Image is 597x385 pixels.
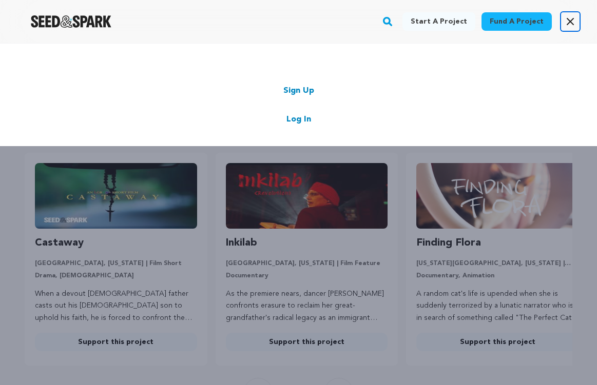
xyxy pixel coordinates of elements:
a: Log In [286,113,311,126]
a: Fund a project [482,12,552,31]
a: Seed&Spark Homepage [31,15,111,28]
a: Sign Up [283,85,314,97]
img: Seed&Spark Logo Dark Mode [31,15,111,28]
a: Start a project [402,12,475,31]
